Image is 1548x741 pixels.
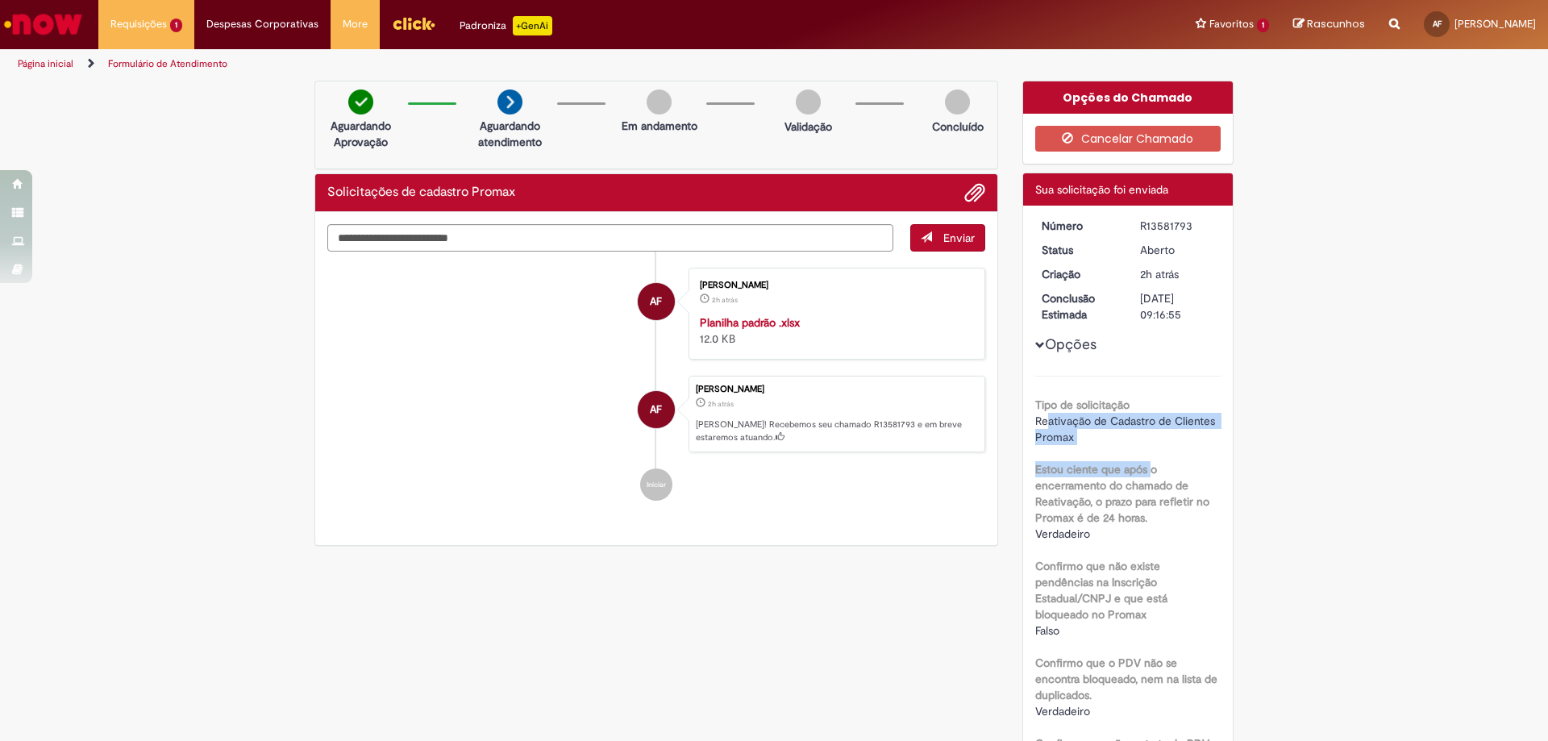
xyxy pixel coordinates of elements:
[943,231,975,245] span: Enviar
[708,399,734,409] time: 30/09/2025 14:16:46
[708,399,734,409] span: 2h atrás
[784,119,832,135] p: Validação
[1035,462,1209,525] b: Estou ciente que após o encerramento do chamado de Reativação, o prazo para refletir no Promax é ...
[460,16,552,35] div: Padroniza
[700,314,968,347] div: 12.0 KB
[1035,704,1090,718] span: Verdadeiro
[700,315,800,330] a: Planilha padrão .xlsx
[638,391,675,428] div: Arthur Silva Ferreira
[796,90,821,114] img: img-circle-grey.png
[392,11,435,35] img: click_logo_yellow_360x200.png
[647,90,672,114] img: img-circle-grey.png
[471,118,549,150] p: Aguardando atendimento
[964,182,985,203] button: Adicionar anexos
[1035,559,1167,622] b: Confirmo que não existe pendências na Inscrição Estadual/CNPJ e que está bloqueado no Promax
[910,224,985,252] button: Enviar
[1030,242,1129,258] dt: Status
[108,57,227,70] a: Formulário de Atendimento
[622,118,697,134] p: Em andamento
[1140,242,1215,258] div: Aberto
[348,90,373,114] img: check-circle-green.png
[110,16,167,32] span: Requisições
[638,283,675,320] div: Arthur Silva Ferreira
[1030,290,1129,323] dt: Conclusão Estimada
[327,185,515,200] h2: Solicitações de cadastro Promax Histórico de tíquete
[12,49,1020,79] ul: Trilhas de página
[696,385,976,394] div: [PERSON_NAME]
[18,57,73,70] a: Página inicial
[322,118,400,150] p: Aguardando Aprovação
[1035,656,1217,702] b: Confirmo que o PDV não se encontra bloqueado, nem na lista de duplicados.
[1454,17,1536,31] span: [PERSON_NAME]
[696,418,976,443] p: [PERSON_NAME]! Recebemos seu chamado R13581793 e em breve estaremos atuando.
[2,8,85,40] img: ServiceNow
[497,90,522,114] img: arrow-next.png
[712,295,738,305] time: 30/09/2025 14:16:39
[650,390,662,429] span: AF
[327,252,985,518] ul: Histórico de tíquete
[712,295,738,305] span: 2h atrás
[945,90,970,114] img: img-circle-grey.png
[1140,266,1215,282] div: 30/09/2025 14:16:46
[1140,267,1179,281] time: 30/09/2025 14:16:46
[1257,19,1269,32] span: 1
[1307,16,1365,31] span: Rascunhos
[1035,398,1130,412] b: Tipo de solicitação
[1030,218,1129,234] dt: Número
[1433,19,1442,29] span: AF
[1035,527,1090,541] span: Verdadeiro
[1035,414,1218,444] span: Reativação de Cadastro de Clientes Promax
[1140,267,1179,281] span: 2h atrás
[932,119,984,135] p: Concluído
[1140,218,1215,234] div: R13581793
[513,16,552,35] p: +GenAi
[170,19,182,32] span: 1
[1035,182,1168,197] span: Sua solicitação foi enviada
[1140,290,1215,323] div: [DATE] 09:16:55
[1023,81,1234,114] div: Opções do Chamado
[1035,126,1221,152] button: Cancelar Chamado
[700,281,968,290] div: [PERSON_NAME]
[343,16,368,32] span: More
[327,376,985,453] li: Arthur Silva Ferreira
[206,16,318,32] span: Despesas Corporativas
[1293,17,1365,32] a: Rascunhos
[650,282,662,321] span: AF
[1209,16,1254,32] span: Favoritos
[1035,623,1059,638] span: Falso
[327,224,893,252] textarea: Digite sua mensagem aqui...
[1030,266,1129,282] dt: Criação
